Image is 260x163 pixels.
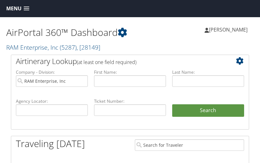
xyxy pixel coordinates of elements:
[205,20,254,39] a: [PERSON_NAME]
[6,6,21,12] span: Menu
[135,139,244,151] input: Search for Traveler
[209,26,248,33] span: [PERSON_NAME]
[172,69,244,75] label: Last Name:
[16,56,224,67] h2: Airtinerary Lookup
[6,26,130,39] h1: AirPortal 360™ Dashboard
[60,43,77,52] span: ( 5287 )
[16,137,85,150] h1: Traveling [DATE]
[77,43,100,52] span: , [ 28149 ]
[172,104,244,117] button: Search
[6,43,100,52] a: RAM Enterprise, Inc
[16,69,88,75] label: Company - Division:
[77,59,136,66] span: (at least one field required)
[3,3,32,14] a: Menu
[94,69,166,75] label: First Name:
[16,98,88,104] label: Agency Locator:
[94,98,166,104] label: Ticket Number:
